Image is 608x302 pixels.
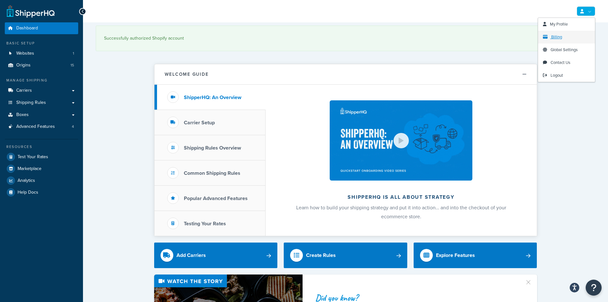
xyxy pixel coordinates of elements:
[538,31,595,43] a: Billing
[5,121,78,133] a: Advanced Features4
[414,243,537,268] a: Explore Features
[5,48,78,59] li: Websites
[184,221,226,227] h3: Testing Your Rates
[184,170,240,176] h3: Common Shipping Rules
[18,178,35,183] span: Analytics
[5,121,78,133] li: Advanced Features
[104,34,587,43] div: Successfully authorized Shopify account
[5,41,78,46] div: Basic Setup
[176,251,206,260] div: Add Carriers
[16,100,46,105] span: Shipping Rules
[538,18,595,31] a: My Profile
[284,243,407,268] a: Create Rules
[296,204,506,220] span: Learn how to build your shipping strategy and put it into action… and into the checkout of your e...
[306,251,336,260] div: Create Rules
[184,145,241,151] h3: Shipping Rules Overview
[5,59,78,71] li: Origins
[71,63,74,68] span: 15
[18,154,48,160] span: Test Your Rates
[5,175,78,186] a: Analytics
[436,251,475,260] div: Explore Features
[154,64,537,85] button: Welcome Guide
[16,112,29,118] span: Boxes
[551,72,563,78] span: Logout
[5,109,78,121] a: Boxes
[184,95,241,100] h3: ShipperHQ: An Overview
[282,194,520,200] h2: ShipperHQ is all about strategy
[586,280,602,296] button: Open Resource Center
[18,190,38,195] span: Help Docs
[18,166,41,172] span: Marketplace
[154,243,278,268] a: Add Carriers
[5,22,78,34] a: Dashboard
[16,124,55,129] span: Advanced Features
[538,56,595,69] a: Contact Us
[551,59,570,66] span: Contact Us
[330,100,472,181] img: ShipperHQ is all about strategy
[5,85,78,97] a: Carriers
[5,187,78,198] a: Help Docs
[16,88,32,93] span: Carriers
[72,124,74,129] span: 4
[5,151,78,163] a: Test Your Rates
[551,47,578,53] span: Global Settings
[550,21,568,27] span: My Profile
[184,196,248,201] h3: Popular Advanced Features
[5,78,78,83] div: Manage Shipping
[5,163,78,174] a: Marketplace
[16,51,34,56] span: Websites
[5,48,78,59] a: Websites1
[16,63,31,68] span: Origins
[538,43,595,56] a: Global Settings
[538,69,595,82] a: Logout
[551,34,562,40] span: Billing
[16,26,38,31] span: Dashboard
[165,72,209,77] h2: Welcome Guide
[5,97,78,109] a: Shipping Rules
[184,120,215,126] h3: Carrier Setup
[5,144,78,150] div: Resources
[73,51,74,56] span: 1
[5,59,78,71] a: Origins15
